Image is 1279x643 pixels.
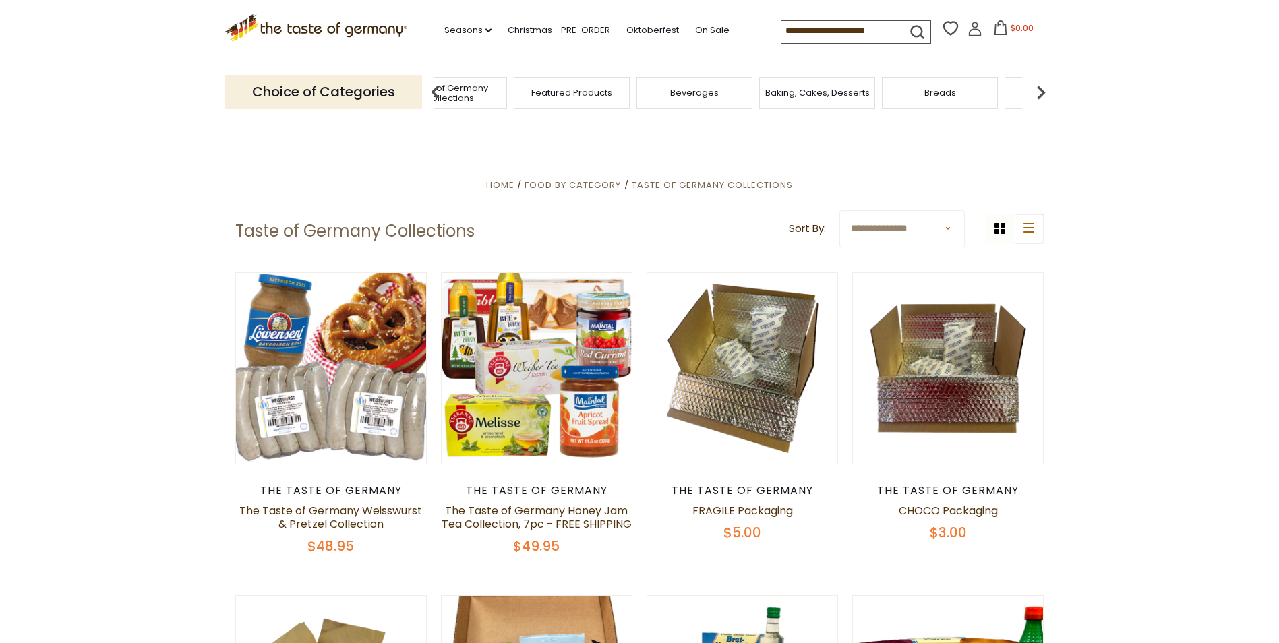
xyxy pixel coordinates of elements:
div: The Taste of Germany [235,484,427,497]
span: $3.00 [930,523,967,542]
span: $0.00 [1011,22,1034,34]
a: CHOCO Packaging [899,503,998,518]
a: The Taste of Germany Honey Jam Tea Collection, 7pc - FREE SHIPPING [442,503,632,532]
h1: Taste of Germany Collections [235,221,475,241]
img: The Taste of Germany Weisswurst & Pretzel Collection [236,273,427,464]
span: $49.95 [513,537,560,555]
a: The Taste of Germany Weisswurst & Pretzel Collection [239,503,422,532]
span: $48.95 [307,537,354,555]
a: Featured Products [531,88,612,98]
div: The Taste of Germany [441,484,633,497]
a: Christmas - PRE-ORDER [508,23,610,38]
img: next arrow [1028,79,1054,106]
a: On Sale [695,23,730,38]
a: Beverages [670,88,719,98]
a: FRAGILE Packaging [692,503,793,518]
a: Taste of Germany Collections [395,83,503,103]
span: $5.00 [723,523,761,542]
a: Taste of Germany Collections [632,179,793,191]
div: The Taste of Germany [852,484,1044,497]
img: previous arrow [422,79,449,106]
a: Seasons [444,23,492,38]
p: Choice of Categories [225,75,422,109]
a: Baking, Cakes, Desserts [765,88,870,98]
img: FRAGILE Packaging [647,273,838,464]
label: Sort By: [789,220,826,237]
div: The Taste of Germany [647,484,839,497]
a: Oktoberfest [626,23,679,38]
a: Home [486,179,514,191]
button: $0.00 [985,20,1042,40]
a: Food By Category [525,179,621,191]
img: The Taste of Germany Honey Jam Tea Collection, 7pc - FREE SHIPPING [442,273,632,464]
a: Breads [924,88,956,98]
img: CHOCO Packaging [853,273,1044,464]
